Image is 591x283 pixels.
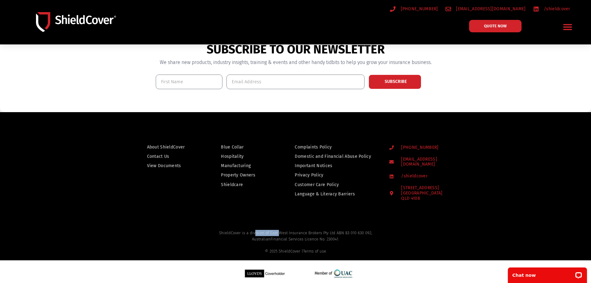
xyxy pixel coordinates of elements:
span: Property Owners [221,171,255,179]
span: [PHONE_NUMBER] [399,5,438,13]
a: Blue Collar [221,143,268,151]
a: Language & Literacy Barriers [295,190,377,198]
a: QUOTE NOW [469,20,522,32]
div: © 2025 ShieldCover | [11,248,580,254]
a: [PHONE_NUMBER] [389,145,465,150]
span: Blue Collar [221,143,244,151]
div: Australian [11,236,580,254]
a: Property Owners [221,171,268,179]
span: /shieldcover [400,174,428,179]
a: Customer Care Policy [295,181,377,189]
button: SUBSCRIBE [369,75,421,89]
input: Email Address [226,75,365,89]
a: Manufacturing [221,162,268,170]
span: Contact Us [147,153,169,160]
span: Language & Literacy Barriers [295,190,355,198]
a: /shieldcover [389,174,465,179]
a: /shieldcover [533,5,570,13]
span: /shieldcover [542,5,570,13]
a: Privacy Policy [295,171,377,179]
span: Financial Services Licence No. 230041. [271,237,339,241]
div: QLD 4108 [401,196,442,201]
a: About ShieldCover [147,143,195,151]
a: Complaints Policy [295,143,377,151]
span: About ShieldCover [147,143,185,151]
a: [EMAIL_ADDRESS][DOMAIN_NAME] [445,5,526,13]
span: [EMAIL_ADDRESS][DOMAIN_NAME] [454,5,526,13]
span: Hospitality [221,153,244,160]
a: View Documents [147,162,195,170]
a: [PHONE_NUMBER] [390,5,438,13]
span: View Documents [147,162,181,170]
h3: We share new products, industry insights, training & events and other handy tidbits to help you g... [156,60,436,65]
iframe: LiveChat chat widget [504,263,591,283]
span: [STREET_ADDRESS] [400,185,442,201]
a: Shieldcare [221,181,268,189]
a: [EMAIL_ADDRESS][DOMAIN_NAME] [389,157,465,167]
span: Shieldcare [221,181,243,189]
span: [PHONE_NUMBER] [400,145,438,150]
img: Shield-Cover-Underwriting-Australia-logo-full [36,12,116,32]
a: Terms of use [303,249,326,253]
span: SUBSCRIBE [385,80,407,84]
span: Important Notices [295,162,332,170]
span: Customer Care Policy [295,181,339,189]
span: Complaints Policy [295,143,332,151]
h2: SUBSCRIBE TO OUR NEWSLETTER [156,42,436,57]
h2: ShieldCover is a division of East West Insurance Brokers Pty Ltd ABN 83 010 630 092, [11,230,580,254]
span: Manufacturing [221,162,251,170]
span: Privacy Policy [295,171,323,179]
span: [EMAIL_ADDRESS][DOMAIN_NAME] [400,157,465,167]
a: Domestic and Financial Abuse Policy [295,153,377,160]
div: [GEOGRAPHIC_DATA] [401,191,442,201]
a: Contact Us [147,153,195,160]
a: Important Notices [295,162,377,170]
input: First Name [156,75,223,89]
span: Domestic and Financial Abuse Policy [295,153,371,160]
a: Hospitality [221,153,268,160]
div: Menu Toggle [561,20,575,34]
span: QUOTE NOW [484,24,507,28]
